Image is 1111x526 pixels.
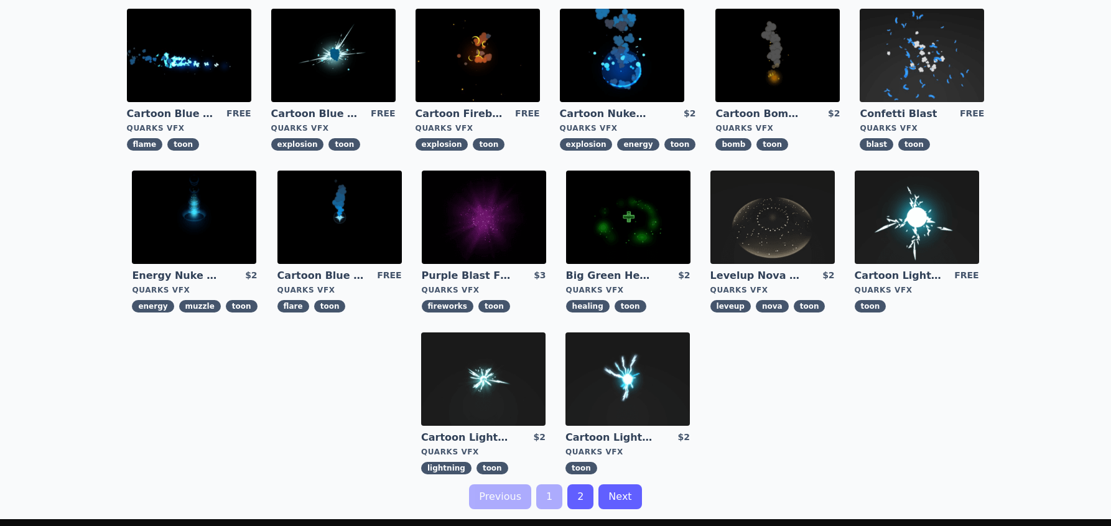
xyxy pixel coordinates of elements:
[314,300,346,312] span: toon
[756,300,789,312] span: nova
[565,447,690,457] div: Quarks VFX
[416,138,468,151] span: explosion
[422,171,546,264] img: imgAlt
[127,9,251,102] img: imgAlt
[567,484,593,509] a: 2
[469,484,531,509] a: Previous
[422,300,473,312] span: fireworks
[855,300,886,312] span: toon
[710,269,800,283] a: Levelup Nova Effect
[756,138,788,151] span: toon
[828,107,840,121] div: $2
[566,300,610,312] span: healing
[678,431,690,444] div: $2
[422,269,511,283] a: Purple Blast Fireworks
[960,107,984,121] div: FREE
[565,431,655,444] a: Cartoon Lightning Ball with Bloom
[664,138,696,151] span: toon
[860,138,893,151] span: blast
[245,269,257,283] div: $2
[855,269,944,283] a: Cartoon Lightning Ball
[715,123,840,133] div: Quarks VFX
[860,123,984,133] div: Quarks VFX
[132,300,174,312] span: energy
[271,9,396,102] img: imgAlt
[515,107,539,121] div: FREE
[534,269,546,283] div: $3
[226,107,251,121] div: FREE
[421,447,546,457] div: Quarks VFX
[421,332,546,426] img: imgAlt
[566,285,690,295] div: Quarks VFX
[478,300,510,312] span: toon
[179,300,221,312] span: muzzle
[710,285,835,295] div: Quarks VFX
[794,300,825,312] span: toon
[560,9,684,102] img: imgAlt
[954,269,979,283] div: FREE
[476,462,508,474] span: toon
[277,171,402,264] img: imgAlt
[860,9,984,102] img: imgAlt
[127,107,216,121] a: Cartoon Blue Flamethrower
[822,269,834,283] div: $2
[421,431,511,444] a: Cartoon Lightning Ball Explosion
[615,300,646,312] span: toon
[560,107,649,121] a: Cartoon Nuke Energy Explosion
[678,269,690,283] div: $2
[371,107,395,121] div: FREE
[566,269,656,283] a: Big Green Healing Effect
[127,123,251,133] div: Quarks VFX
[560,123,696,133] div: Quarks VFX
[710,300,751,312] span: leveup
[422,285,546,295] div: Quarks VFX
[598,484,641,509] a: Next
[565,332,690,426] img: imgAlt
[277,269,367,283] a: Cartoon Blue Flare
[684,107,695,121] div: $2
[560,138,613,151] span: explosion
[715,138,751,151] span: bomb
[167,138,199,151] span: toon
[132,171,256,264] img: imgAlt
[855,171,979,264] img: imgAlt
[416,123,540,133] div: Quarks VFX
[565,462,597,474] span: toon
[277,300,309,312] span: flare
[328,138,360,151] span: toon
[421,462,472,474] span: lightning
[710,171,835,264] img: imgAlt
[127,138,163,151] span: flame
[132,269,221,283] a: Energy Nuke Muzzle Flash
[715,107,805,121] a: Cartoon Bomb Fuse
[271,138,324,151] span: explosion
[226,300,258,312] span: toon
[377,269,401,283] div: FREE
[860,107,949,121] a: Confetti Blast
[715,9,840,102] img: imgAlt
[132,285,257,295] div: Quarks VFX
[566,171,690,264] img: imgAlt
[416,107,505,121] a: Cartoon Fireball Explosion
[617,138,659,151] span: energy
[277,285,402,295] div: Quarks VFX
[416,9,540,102] img: imgAlt
[534,431,546,444] div: $2
[898,138,930,151] span: toon
[271,107,361,121] a: Cartoon Blue Gas Explosion
[536,484,562,509] a: 1
[473,138,504,151] span: toon
[271,123,396,133] div: Quarks VFX
[855,285,979,295] div: Quarks VFX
